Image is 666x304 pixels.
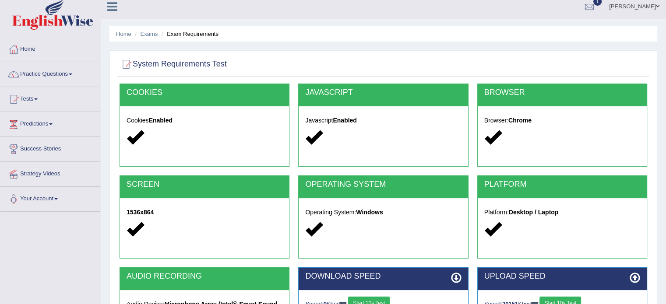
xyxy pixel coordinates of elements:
h5: Operating System: [305,209,461,216]
h2: SCREEN [127,180,282,189]
h5: Javascript [305,117,461,124]
h2: PLATFORM [484,180,640,189]
h5: Browser: [484,117,640,124]
h2: BROWSER [484,88,640,97]
strong: Windows [356,209,383,216]
h2: DOWNLOAD SPEED [305,272,461,281]
strong: Enabled [333,117,356,124]
h2: JAVASCRIPT [305,88,461,97]
a: Predictions [0,112,100,134]
h2: COOKIES [127,88,282,97]
strong: Chrome [508,117,532,124]
h5: Platform: [484,209,640,216]
h2: OPERATING SYSTEM [305,180,461,189]
a: Home [116,31,131,37]
strong: Desktop / Laptop [509,209,559,216]
h2: UPLOAD SPEED [484,272,640,281]
li: Exam Requirements [159,30,218,38]
a: Home [0,37,100,59]
h2: AUDIO RECORDING [127,272,282,281]
strong: Enabled [149,117,173,124]
a: Practice Questions [0,62,100,84]
h5: Cookies [127,117,282,124]
a: Strategy Videos [0,162,100,184]
strong: 1536x864 [127,209,154,216]
a: Your Account [0,187,100,209]
a: Success Stories [0,137,100,159]
a: Exams [141,31,158,37]
h2: System Requirements Test [120,58,227,71]
a: Tests [0,87,100,109]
